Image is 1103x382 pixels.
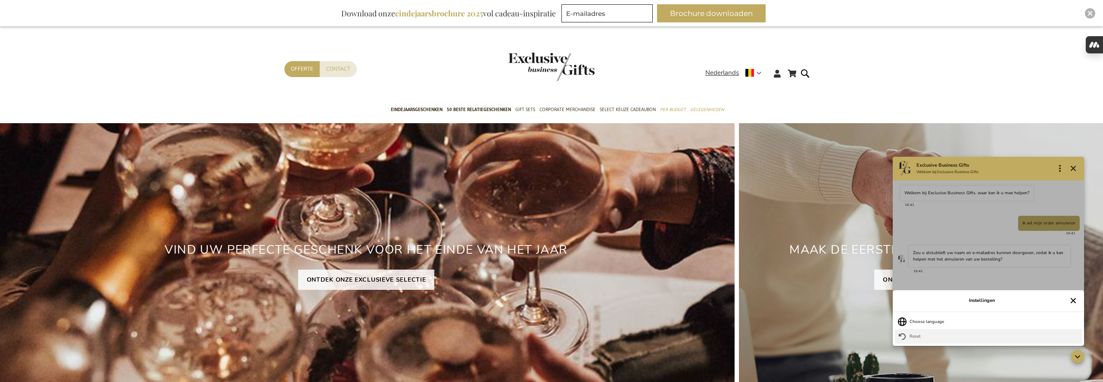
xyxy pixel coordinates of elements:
b: eindejaarsbrochure 2025 [395,8,483,19]
a: ONTDEK ONZE EXCLUSIEVE SELECTIE [298,270,435,290]
span: Gift Sets [515,105,535,114]
img: Close [1087,11,1093,16]
span: Gelegenheden [690,105,724,114]
button: Brochure downloaden [657,4,766,22]
input: E-mailadres [561,4,653,22]
a: Offerte [284,61,320,77]
span: Per Budget [660,105,686,114]
div: Close [1085,8,1095,19]
a: Contact [320,61,357,77]
a: ONBOARDING CADEAUS [874,270,970,290]
span: 50 beste relatiegeschenken [447,105,511,114]
div: Download onze vol cadeau-inspiratie [337,4,560,22]
span: Eindejaarsgeschenken [391,105,442,114]
span: Corporate Merchandise [539,105,595,114]
div: Nederlands [705,68,767,78]
form: marketing offers and promotions [561,4,655,25]
img: Exclusive Business gifts logo [508,53,595,81]
a: store logo [508,53,551,81]
span: Nederlands [705,68,739,78]
span: Select Keuze Cadeaubon [600,105,656,114]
